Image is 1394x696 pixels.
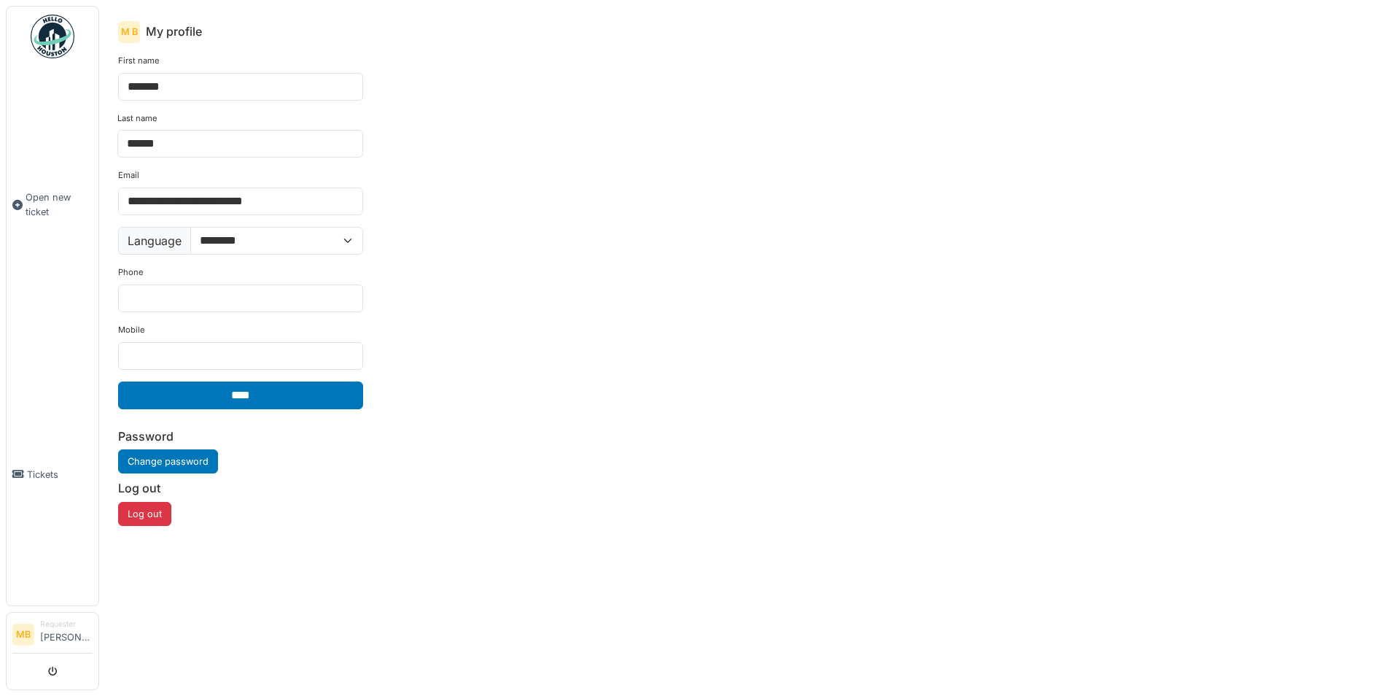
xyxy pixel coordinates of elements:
li: MB [12,624,34,646]
a: Change password [118,449,218,473]
div: Requester [40,619,93,630]
label: Language [118,227,191,255]
button: Log out [118,502,171,526]
label: Last name [117,112,157,125]
label: First name [118,55,160,67]
h6: Log out [118,482,363,495]
label: Mobile [118,324,145,336]
h6: My profile [146,25,202,39]
a: MB Requester[PERSON_NAME] [12,619,93,654]
a: Open new ticket [7,66,98,343]
img: Badge_color-CXgf-gQk.svg [31,15,74,58]
a: Tickets [7,343,98,606]
h6: Password [118,430,363,444]
div: M B [118,21,140,43]
li: [PERSON_NAME] [40,619,93,650]
span: Open new ticket [26,190,93,218]
label: Email [118,169,139,182]
label: Phone [118,266,144,279]
span: Tickets [27,468,93,482]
